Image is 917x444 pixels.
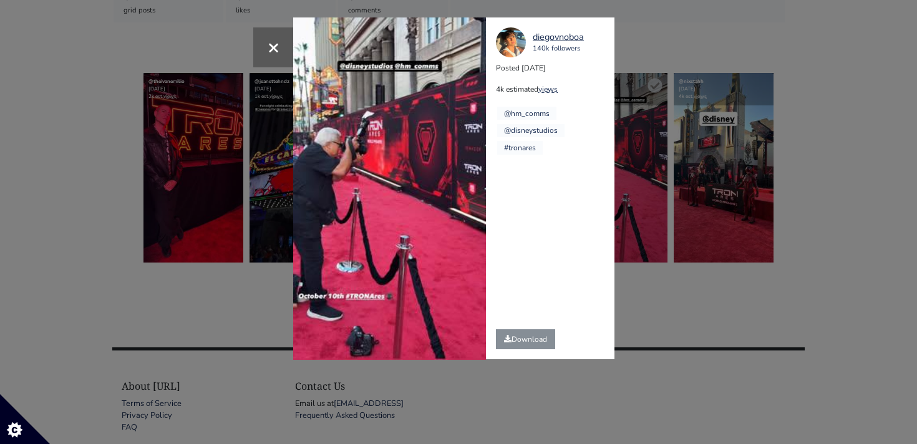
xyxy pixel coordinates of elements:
[293,17,486,360] video: Your browser does not support HTML5 video.
[504,125,558,135] a: @disneystudios
[538,84,558,94] a: views
[253,27,293,67] button: Close
[504,109,550,118] a: @hm_comms
[268,34,279,60] span: ×
[533,31,584,44] a: diegovnoboa
[496,329,555,349] a: Download
[496,27,526,57] img: 22739058.jpg
[504,143,536,153] a: #tronares
[496,84,614,95] p: 4k estimated
[496,62,614,74] p: Posted [DATE]
[533,44,584,54] div: 140k followers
